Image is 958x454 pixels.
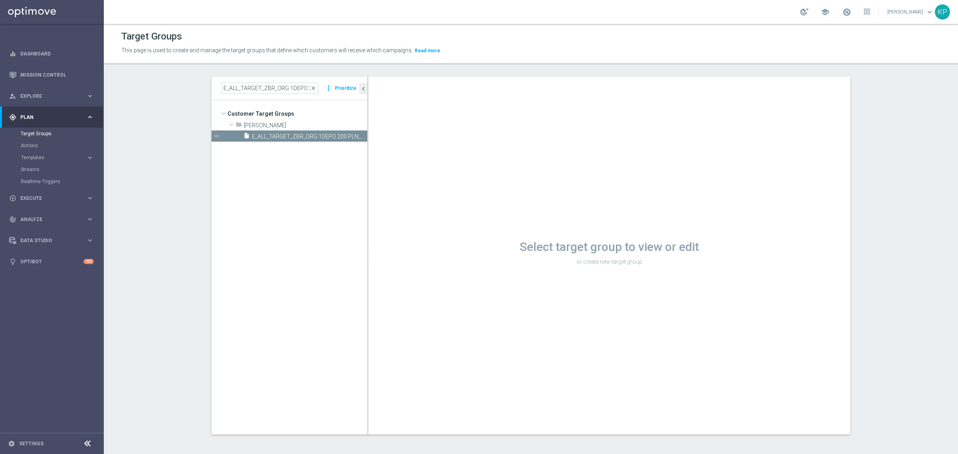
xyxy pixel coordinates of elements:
[86,154,94,162] i: keyboard_arrow_right
[20,43,94,64] a: Dashboard
[20,115,86,120] span: Plan
[21,155,78,160] span: Templates
[9,258,16,265] i: lightbulb
[83,259,94,264] div: +10
[21,155,86,160] div: Templates
[21,140,103,152] div: Actions
[20,94,86,99] span: Explore
[121,31,182,42] h1: Target Groups
[8,440,15,447] i: settings
[9,216,86,223] div: Analyze
[21,164,103,176] div: Streams
[9,195,86,202] div: Execute
[86,113,94,121] i: keyboard_arrow_right
[368,240,850,254] h1: Select target group to view or edit
[334,83,358,94] button: Prioritize
[9,114,94,120] button: gps_fixed Plan keyboard_arrow_right
[221,83,319,94] input: Quick find group or folder
[359,83,367,94] button: chevron_left
[9,216,16,223] i: track_changes
[9,237,94,244] button: Data Studio keyboard_arrow_right
[243,132,250,142] i: insert_drive_file
[9,93,86,100] div: Explore
[19,441,44,446] a: Settings
[86,92,94,100] i: keyboard_arrow_right
[414,46,441,55] button: Read more
[86,194,94,202] i: keyboard_arrow_right
[9,114,86,121] div: Plan
[236,121,242,130] i: folder
[121,47,413,53] span: This page is used to create and manage the target groups that define which customers will receive...
[925,8,934,16] span: keyboard_arrow_down
[325,83,333,94] i: more_vert
[244,122,367,129] span: Tomasz K.
[21,142,83,149] a: Actions
[21,128,103,140] div: Target Groups
[21,178,83,185] a: Realtime Triggers
[21,176,103,188] div: Realtime Triggers
[9,259,94,265] button: lightbulb Optibot +10
[20,64,94,85] a: Mission Control
[310,85,317,91] span: close
[20,238,86,243] span: Data Studio
[228,108,367,119] span: Customer Target Groups
[21,166,83,173] a: Streams
[821,8,829,16] span: school
[935,4,950,20] div: KP
[252,133,367,140] span: E_ALL_TARGET_ZBR_ORG 1DEPO 200 PLN_120925
[21,152,103,164] div: Templates
[20,217,86,222] span: Analyze
[20,196,86,201] span: Execute
[9,195,16,202] i: play_circle_outline
[9,237,86,244] div: Data Studio
[9,251,94,272] div: Optibot
[9,93,94,99] button: person_search Explore keyboard_arrow_right
[9,93,16,100] i: person_search
[21,130,83,137] a: Target Groups
[9,43,94,64] div: Dashboard
[368,258,850,265] p: or create new target group
[360,85,367,93] i: chevron_left
[9,51,94,57] button: equalizer Dashboard
[9,50,16,57] i: equalizer
[21,154,94,161] button: Templates keyboard_arrow_right
[887,6,935,18] a: [PERSON_NAME]keyboard_arrow_down
[9,195,94,201] button: play_circle_outline Execute keyboard_arrow_right
[9,72,94,78] button: Mission Control
[9,216,94,223] button: track_changes Analyze keyboard_arrow_right
[86,237,94,244] i: keyboard_arrow_right
[9,64,94,85] div: Mission Control
[86,215,94,223] i: keyboard_arrow_right
[9,114,16,121] i: gps_fixed
[20,251,83,272] a: Optibot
